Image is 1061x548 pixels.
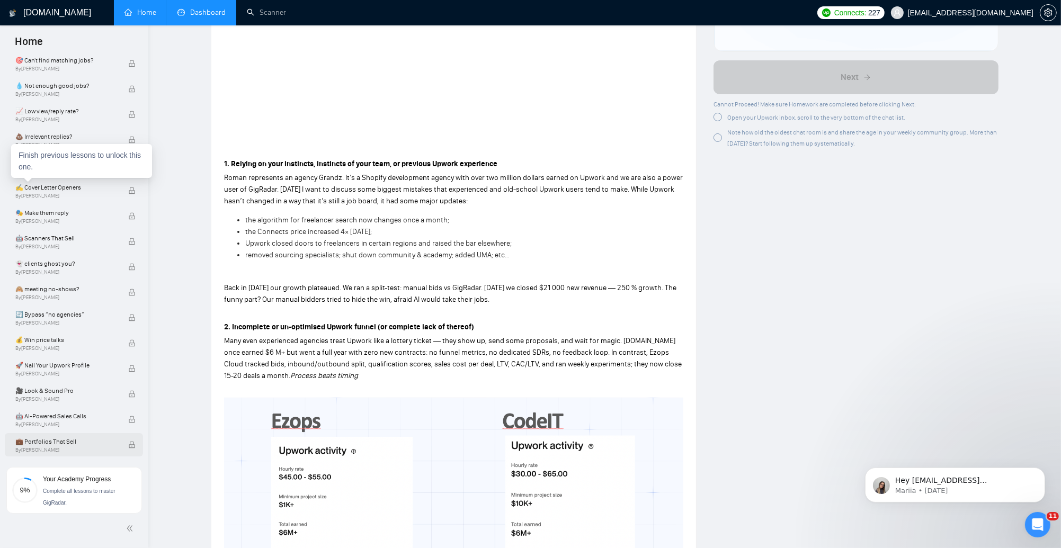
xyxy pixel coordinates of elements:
span: 🙈 meeting no-shows? [15,284,117,294]
span: lock [128,212,136,220]
span: setting [1040,8,1056,17]
span: By [PERSON_NAME] [15,371,117,377]
span: By [PERSON_NAME] [15,193,117,199]
span: By [PERSON_NAME] [15,91,117,97]
span: lock [128,136,136,143]
img: upwork-logo.png [822,8,831,17]
span: 💰 Win price talks [15,335,117,345]
span: By [PERSON_NAME] [15,447,117,453]
span: Open your Upwork inbox, scroll to the very bottom of the chat list. [727,114,905,121]
span: lock [128,365,136,372]
a: dashboardDashboard [177,8,226,17]
span: lock [128,187,136,194]
span: 👻 clients ghost you? [15,258,117,269]
span: 🔄 Bypass “no agencies” [15,309,117,320]
span: ✍️ Cover Letter Openers [15,182,117,193]
span: By [PERSON_NAME] [15,421,117,428]
p: Message from Mariia, sent 1d ago [46,41,183,50]
span: lock [128,85,136,93]
span: lock [128,441,136,448]
div: Finish previous lessons to unlock this one. [11,144,152,178]
img: logo [9,5,16,22]
span: Hey [EMAIL_ADDRESS][DOMAIN_NAME], Looks like your Upwork agency Alpina Tech ran out of connects. ... [46,31,177,176]
span: lock [128,390,136,398]
strong: 1. Relying on your instincts, instincts of your team, or previous Upwork experience [224,159,497,168]
span: Back in [DATE] our growth plateaued. We ran a split-test: manual bids vs GigRadar. [DATE] we clos... [224,283,676,304]
span: By [PERSON_NAME] [15,244,117,250]
span: lock [128,339,136,347]
span: By [PERSON_NAME] [15,142,117,148]
span: user [894,9,901,16]
span: Note how old the oldest chat room is and share the age in your weekly community group. More than ... [727,129,997,147]
span: By [PERSON_NAME] [15,320,117,326]
button: Next [714,60,998,94]
span: By [PERSON_NAME] [15,116,117,123]
span: By [PERSON_NAME] [15,218,117,224]
span: 9% [12,487,38,493]
span: 💧 Not enough good jobs? [15,80,117,91]
button: setting [1040,4,1057,21]
span: Your Academy Progress [43,475,111,483]
span: By [PERSON_NAME] [15,269,117,275]
strong: 2. Incomplete or un-optimised Upwork funnel (or complete lack of thereof) [224,322,474,331]
span: 🎭 Make them reply [15,208,117,218]
span: double-left [126,523,137,534]
span: lock [128,263,136,271]
span: lock [128,289,136,296]
span: 💼 Portfolios That Sell [15,436,117,447]
span: 💩 Irrelevant replies? [15,131,117,142]
span: 🤖 Scanners That Sell [15,233,117,244]
span: Connects: [834,7,866,19]
span: Roman represents an agency Grandz. It’s a Shopify development agency with over two million dollar... [224,173,683,205]
a: searchScanner [247,8,286,17]
span: 🤖 AI-Powered Sales Calls [15,411,117,421]
span: Upwork closed doors to freelancers in certain regions and raised the bar elsewhere; [245,239,512,248]
span: Cannot Proceed! Make sure Homework are completed before clicking Next: [714,101,916,108]
iframe: Intercom live chat [1025,512,1050,537]
span: 227 [868,7,880,19]
span: 🚀 Nail Your Upwork Profile [15,360,117,371]
span: Complete all lessons to master GigRadar. [43,488,115,506]
span: 📈 Low view/reply rate? [15,106,117,116]
span: lock [128,314,136,321]
span: 11 [1047,512,1059,520]
span: lock [128,60,136,67]
em: Process beats timing [290,371,358,380]
span: 🎥 Look & Sound Pro [15,385,117,396]
a: setting [1040,8,1057,17]
span: By [PERSON_NAME] [15,396,117,402]
span: lock [128,238,136,245]
span: removed sourcing specialists; shut down community & academy; added UMA; etc… [245,250,510,259]
span: lock [128,416,136,423]
span: the Connects price increased 4× [DATE]; [245,227,372,236]
span: By [PERSON_NAME] [15,345,117,352]
span: the algorithm for freelancer search now changes once a month; [245,215,449,224]
span: lock [128,111,136,118]
span: Next [841,71,859,84]
span: Many even experienced agencies treat Upwork like a lottery ticket — they show up, send some propo... [224,336,682,380]
span: By [PERSON_NAME] [15,294,117,301]
a: homeHome [124,8,156,17]
span: By [PERSON_NAME] [15,66,117,72]
span: Home [6,34,51,56]
iframe: Intercom notifications message [849,445,1061,519]
span: 🎯 Can't find matching jobs? [15,55,117,66]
